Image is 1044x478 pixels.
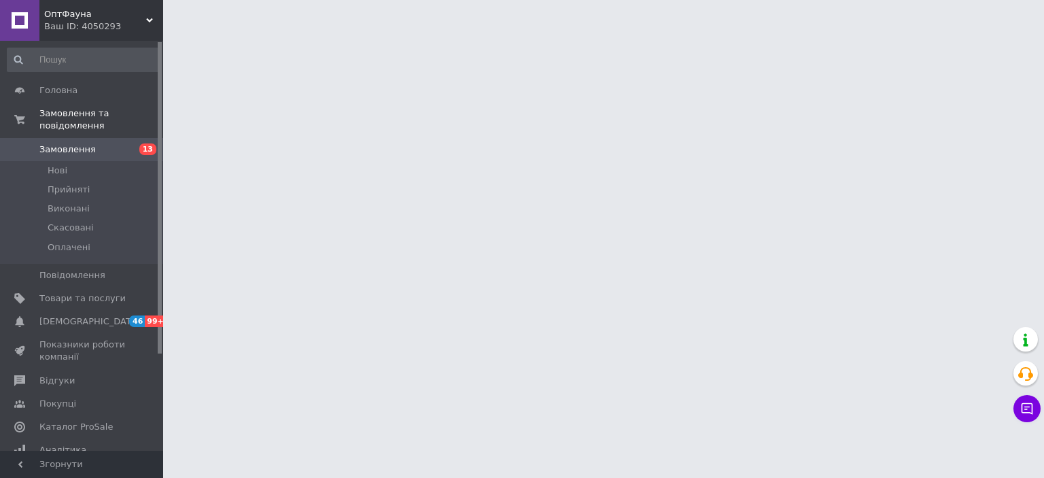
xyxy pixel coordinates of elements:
[48,203,90,215] span: Виконані
[39,84,77,97] span: Головна
[39,315,140,328] span: [DEMOGRAPHIC_DATA]
[48,241,90,254] span: Оплачені
[39,269,105,281] span: Повідомлення
[48,184,90,196] span: Прийняті
[44,20,163,33] div: Ваш ID: 4050293
[39,107,163,132] span: Замовлення та повідомлення
[39,375,75,387] span: Відгуки
[139,143,156,155] span: 13
[48,222,94,234] span: Скасовані
[39,421,113,433] span: Каталог ProSale
[7,48,160,72] input: Пошук
[145,315,167,327] span: 99+
[39,398,76,410] span: Покупці
[39,292,126,305] span: Товари та послуги
[129,315,145,327] span: 46
[44,8,146,20] span: ОптФауна
[48,165,67,177] span: Нові
[39,444,86,456] span: Аналітика
[39,143,96,156] span: Замовлення
[1013,395,1041,422] button: Чат з покупцем
[39,339,126,363] span: Показники роботи компанії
